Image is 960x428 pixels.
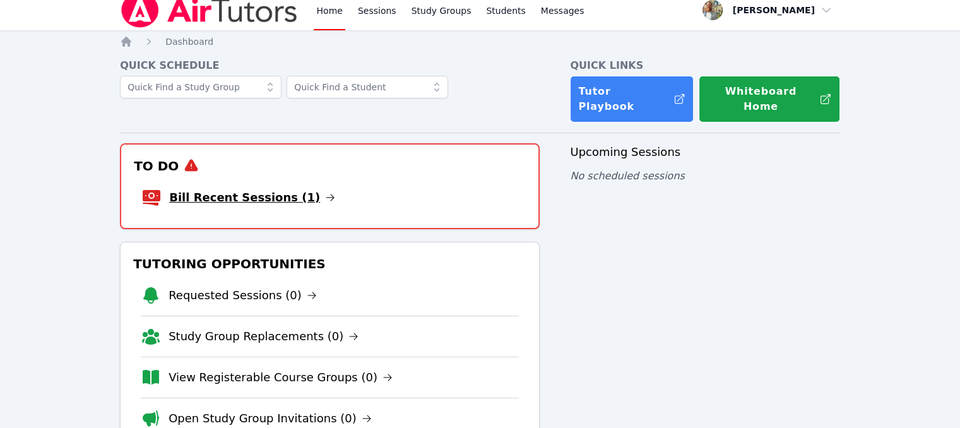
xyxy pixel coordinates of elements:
[169,287,317,304] a: Requested Sessions (0)
[287,76,448,98] input: Quick Find a Student
[169,328,359,345] a: Study Group Replacements (0)
[570,58,840,73] h4: Quick Links
[169,189,335,206] a: Bill Recent Sessions (1)
[131,253,529,275] h3: Tutoring Opportunities
[120,76,281,98] input: Quick Find a Study Group
[120,58,540,73] h4: Quick Schedule
[570,143,840,161] h3: Upcoming Sessions
[131,155,528,177] h3: To Do
[120,35,840,48] nav: Breadcrumb
[165,35,213,48] a: Dashboard
[570,76,694,122] a: Tutor Playbook
[169,369,393,386] a: View Registerable Course Groups (0)
[165,37,213,47] span: Dashboard
[570,170,684,182] span: No scheduled sessions
[699,76,840,122] button: Whiteboard Home
[541,4,584,17] span: Messages
[169,410,372,427] a: Open Study Group Invitations (0)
